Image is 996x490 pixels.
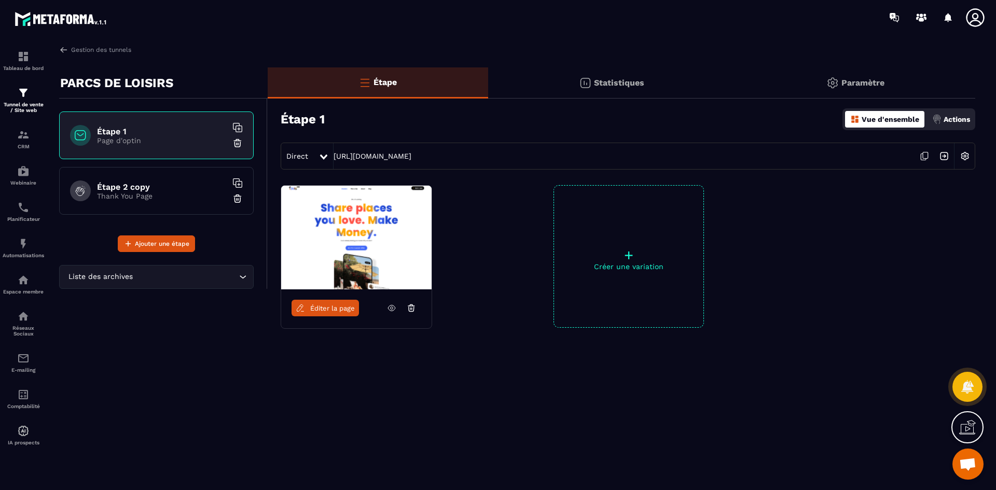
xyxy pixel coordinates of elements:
a: social-networksocial-networkRéseaux Sociaux [3,302,44,344]
p: Automatisations [3,253,44,258]
a: emailemailE-mailing [3,344,44,381]
img: bars-o.4a397970.svg [358,76,371,89]
img: automations [17,425,30,437]
p: IA prospects [3,440,44,445]
a: formationformationTunnel de vente / Site web [3,79,44,121]
img: arrow [59,45,68,54]
h6: Étape 1 [97,127,227,136]
img: scheduler [17,201,30,214]
a: accountantaccountantComptabilité [3,381,44,417]
img: automations [17,274,30,286]
p: + [554,248,703,262]
img: logo [15,9,108,28]
img: image [281,186,432,289]
a: Éditer la page [292,300,359,316]
p: Planificateur [3,216,44,222]
p: E-mailing [3,367,44,373]
p: Comptabilité [3,403,44,409]
img: accountant [17,388,30,401]
input: Search for option [135,271,237,283]
img: setting-gr.5f69749f.svg [826,77,839,89]
a: [URL][DOMAIN_NAME] [334,152,411,160]
p: Page d'optin [97,136,227,145]
p: Créer une variation [554,262,703,271]
img: email [17,352,30,365]
a: automationsautomationsWebinaire [3,157,44,193]
p: Vue d'ensemble [862,115,919,123]
h3: Étape 1 [281,112,325,127]
img: formation [17,50,30,63]
p: Webinaire [3,180,44,186]
a: Ouvrir le chat [952,449,984,480]
span: Éditer la page [310,304,355,312]
p: Tableau de bord [3,65,44,71]
img: stats.20deebd0.svg [579,77,591,89]
p: Thank You Page [97,192,227,200]
img: formation [17,129,30,141]
p: Étape [374,77,397,87]
a: schedulerschedulerPlanificateur [3,193,44,230]
a: formationformationCRM [3,121,44,157]
img: social-network [17,310,30,323]
img: arrow-next.bcc2205e.svg [934,146,954,166]
a: Gestion des tunnels [59,45,131,54]
img: automations [17,165,30,177]
p: Paramètre [841,78,884,88]
p: Espace membre [3,289,44,295]
p: CRM [3,144,44,149]
h6: Étape 2 copy [97,182,227,192]
span: Direct [286,152,308,160]
img: automations [17,237,30,250]
p: Tunnel de vente / Site web [3,102,44,113]
img: setting-w.858f3a88.svg [955,146,975,166]
p: PARCS DE LOISIRS [60,73,173,93]
a: formationformationTableau de bord [3,43,44,79]
img: dashboard-orange.40269519.svg [850,115,860,124]
p: Statistiques [594,78,644,88]
button: Ajouter une étape [118,235,195,252]
p: Réseaux Sociaux [3,325,44,337]
span: Ajouter une étape [135,239,189,249]
a: automationsautomationsAutomatisations [3,230,44,266]
a: automationsautomationsEspace membre [3,266,44,302]
img: trash [232,193,243,204]
p: Actions [944,115,970,123]
img: formation [17,87,30,99]
div: Search for option [59,265,254,289]
img: actions.d6e523a2.png [932,115,942,124]
img: trash [232,138,243,148]
span: Liste des archives [66,271,135,283]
